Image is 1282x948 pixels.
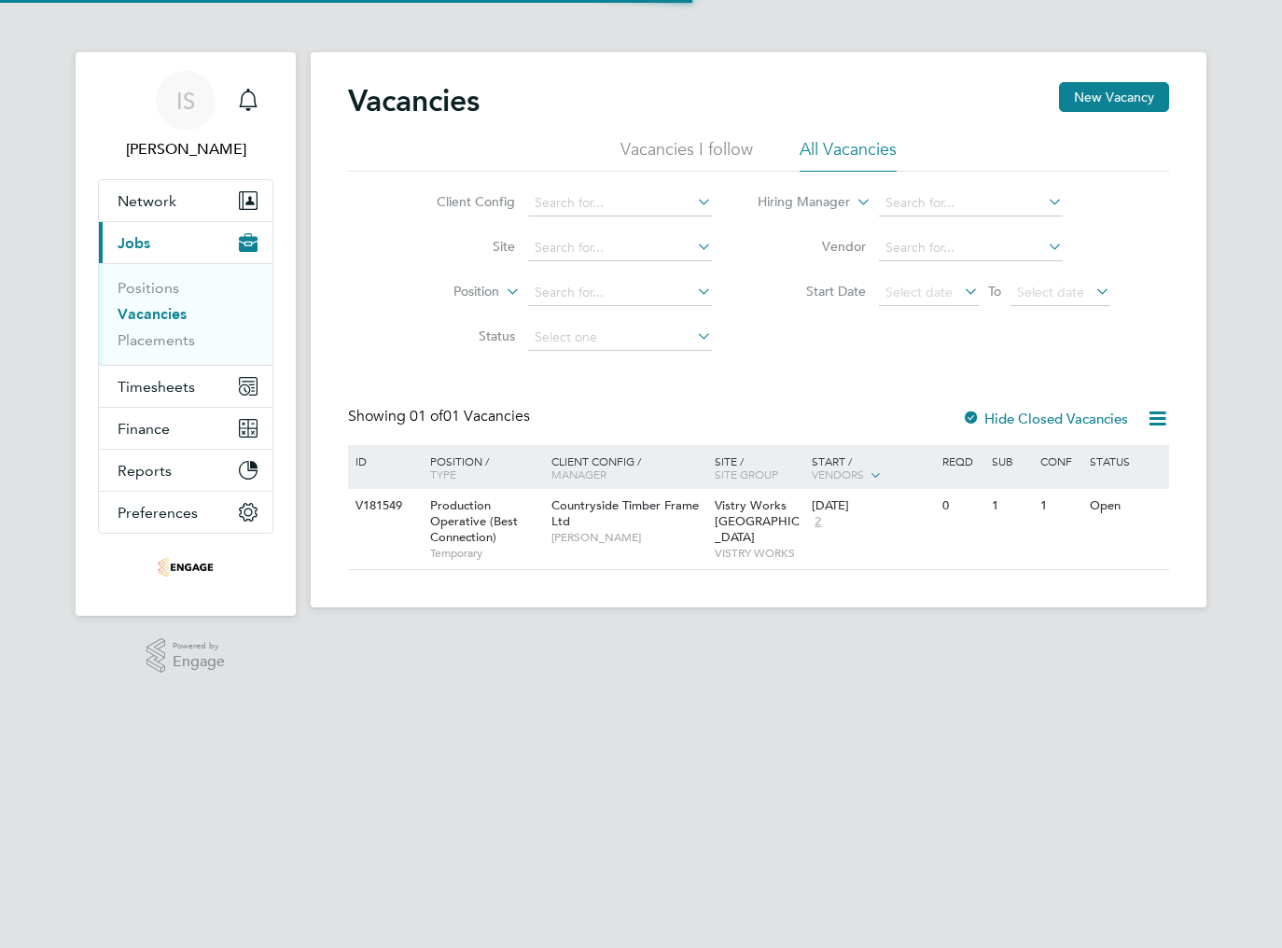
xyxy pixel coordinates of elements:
[715,546,803,561] span: VISTRY WORKS
[800,138,897,172] li: All Vacancies
[146,638,226,674] a: Powered byEngage
[98,552,273,582] a: Go to home page
[812,514,824,530] span: 2
[118,378,195,396] span: Timesheets
[408,328,515,344] label: Status
[118,420,170,438] span: Finance
[99,180,272,221] button: Network
[528,190,712,216] input: Search for...
[879,190,1063,216] input: Search for...
[118,192,176,210] span: Network
[715,497,800,545] span: Vistry Works [GEOGRAPHIC_DATA]
[620,138,753,172] li: Vacancies I follow
[176,89,195,113] span: IS
[351,445,416,477] div: ID
[173,638,225,654] span: Powered by
[99,222,272,263] button: Jobs
[76,52,296,616] nav: Main navigation
[158,552,214,582] img: thebestconnection-logo-retina.png
[98,138,273,160] span: Ileana Salsano
[1017,284,1084,300] span: Select date
[430,497,518,545] span: Production Operative (Best Connection)
[938,445,986,477] div: Reqd
[1085,445,1166,477] div: Status
[879,235,1063,261] input: Search for...
[547,445,710,490] div: Client Config /
[759,283,866,300] label: Start Date
[408,238,515,255] label: Site
[99,263,272,365] div: Jobs
[173,654,225,670] span: Engage
[1085,489,1166,523] div: Open
[528,235,712,261] input: Search for...
[118,305,187,323] a: Vacancies
[118,234,150,252] span: Jobs
[348,407,534,426] div: Showing
[430,467,456,481] span: Type
[118,279,179,297] a: Positions
[408,193,515,210] label: Client Config
[987,489,1036,523] div: 1
[759,238,866,255] label: Vendor
[551,467,606,481] span: Manager
[99,450,272,491] button: Reports
[392,283,499,301] label: Position
[99,366,272,407] button: Timesheets
[410,407,443,425] span: 01 of
[528,280,712,306] input: Search for...
[118,504,198,522] span: Preferences
[99,492,272,533] button: Preferences
[99,408,272,449] button: Finance
[430,546,542,561] span: Temporary
[885,284,953,300] span: Select date
[348,82,480,119] h2: Vacancies
[528,325,712,351] input: Select one
[938,489,986,523] div: 0
[710,445,808,490] div: Site /
[982,279,1007,303] span: To
[118,462,172,480] span: Reports
[1036,445,1084,477] div: Conf
[743,193,850,212] label: Hiring Manager
[551,530,705,545] span: [PERSON_NAME]
[118,331,195,349] a: Placements
[1059,82,1169,112] button: New Vacancy
[351,489,416,523] div: V181549
[812,467,864,481] span: Vendors
[807,445,938,492] div: Start /
[987,445,1036,477] div: Sub
[715,467,778,481] span: Site Group
[962,410,1128,427] label: Hide Closed Vacancies
[410,407,530,425] span: 01 Vacancies
[551,497,699,529] span: Countryside Timber Frame Ltd
[98,71,273,160] a: IS[PERSON_NAME]
[812,498,933,514] div: [DATE]
[416,445,547,490] div: Position /
[1036,489,1084,523] div: 1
